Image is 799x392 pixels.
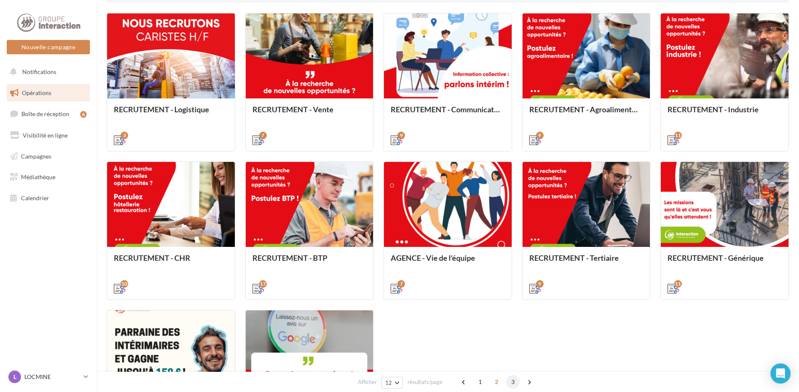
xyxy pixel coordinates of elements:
[21,173,55,180] span: Médiathèque
[397,280,405,288] div: 7
[121,280,128,288] div: 10
[5,127,92,144] a: Visibilité en ligne
[252,254,367,270] div: RECRUTEMENT - BTP
[391,105,505,122] div: RECRUTEMENT - Communication externe
[536,280,544,288] div: 9
[22,89,51,96] span: Opérations
[668,105,782,122] div: RECRUTEMENT - Industrie
[7,40,90,54] button: Nouvelle campagne
[529,254,644,270] div: RECRUTEMENT - Tertiaire
[5,148,92,165] a: Campagnes
[5,168,92,186] a: Médiathèque
[529,105,644,122] div: RECRUTEMENT - Agroalimentaire
[381,377,403,389] button: 12
[674,132,682,139] div: 11
[7,369,90,385] a: L LOCMINE
[252,105,367,122] div: RECRUTEMENT - Vente
[114,254,228,270] div: RECRUTEMENT - CHR
[21,152,51,159] span: Campagnes
[536,132,544,139] div: 9
[668,254,782,270] div: RECRUTEMENT - Générique
[24,373,80,381] p: LOCMINE
[770,363,791,384] div: Open Intercom Messenger
[13,373,16,381] span: L
[5,63,88,81] button: Notifications
[397,132,405,139] div: 9
[5,189,92,207] a: Calendrier
[407,378,442,386] span: résultats/page
[21,110,69,117] span: Boîte de réception
[114,105,228,122] div: RECRUTEMENT - Logistique
[23,132,68,139] span: Visibilité en ligne
[358,378,377,386] span: Afficher
[21,194,49,201] span: Calendrier
[506,375,520,389] span: 3
[473,375,487,389] span: 1
[259,280,267,288] div: 17
[490,375,503,389] span: 2
[5,84,92,102] a: Opérations
[5,105,92,123] a: Boîte de réception6
[391,254,505,270] div: AGENCE - Vie de l'équipe
[121,132,128,139] div: 3
[385,379,392,386] span: 12
[259,132,267,139] div: 7
[80,111,87,118] div: 6
[674,280,682,288] div: 11
[22,68,56,75] span: Notifications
